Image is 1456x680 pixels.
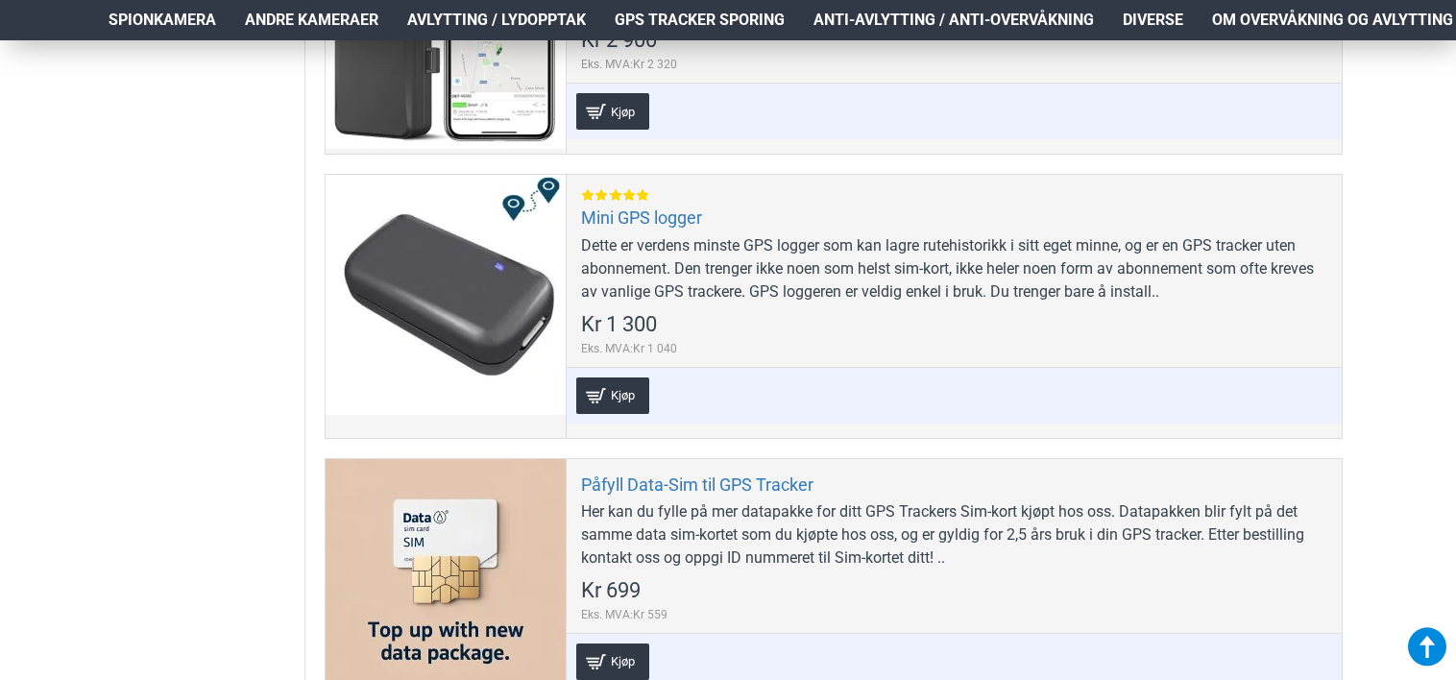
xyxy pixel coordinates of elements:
span: Kjøp [606,389,640,401]
span: Eks. MVA:Kr 1 040 [581,340,677,357]
span: Avlytting / Lydopptak [407,9,586,32]
div: Her kan du fylle på mer datapakke for ditt GPS Trackers Sim-kort kjøpt hos oss. Datapakken blir f... [581,500,1327,570]
a: Mini GPS logger [581,206,702,229]
div: Dette er verdens minste GPS logger som kan lagre rutehistorikk i sitt eget minne, og er en GPS tr... [581,234,1327,304]
span: Andre kameraer [245,9,378,32]
span: Kr 1 300 [581,314,657,335]
span: Spionkamera [109,9,216,32]
a: Påfyll Data-Sim til GPS Tracker [581,474,813,496]
a: Mini GPS logger Mini GPS logger [326,175,566,415]
span: Kjøp [606,655,640,668]
span: Kr 2 900 [581,30,657,51]
span: GPS Tracker Sporing [615,9,785,32]
span: Kjøp [606,106,640,118]
span: Anti-avlytting / Anti-overvåkning [813,9,1094,32]
span: Om overvåkning og avlytting [1212,9,1453,32]
span: Diverse [1123,9,1183,32]
span: Kr 699 [581,580,641,601]
span: Eks. MVA:Kr 559 [581,606,667,623]
span: Eks. MVA:Kr 2 320 [581,56,677,73]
